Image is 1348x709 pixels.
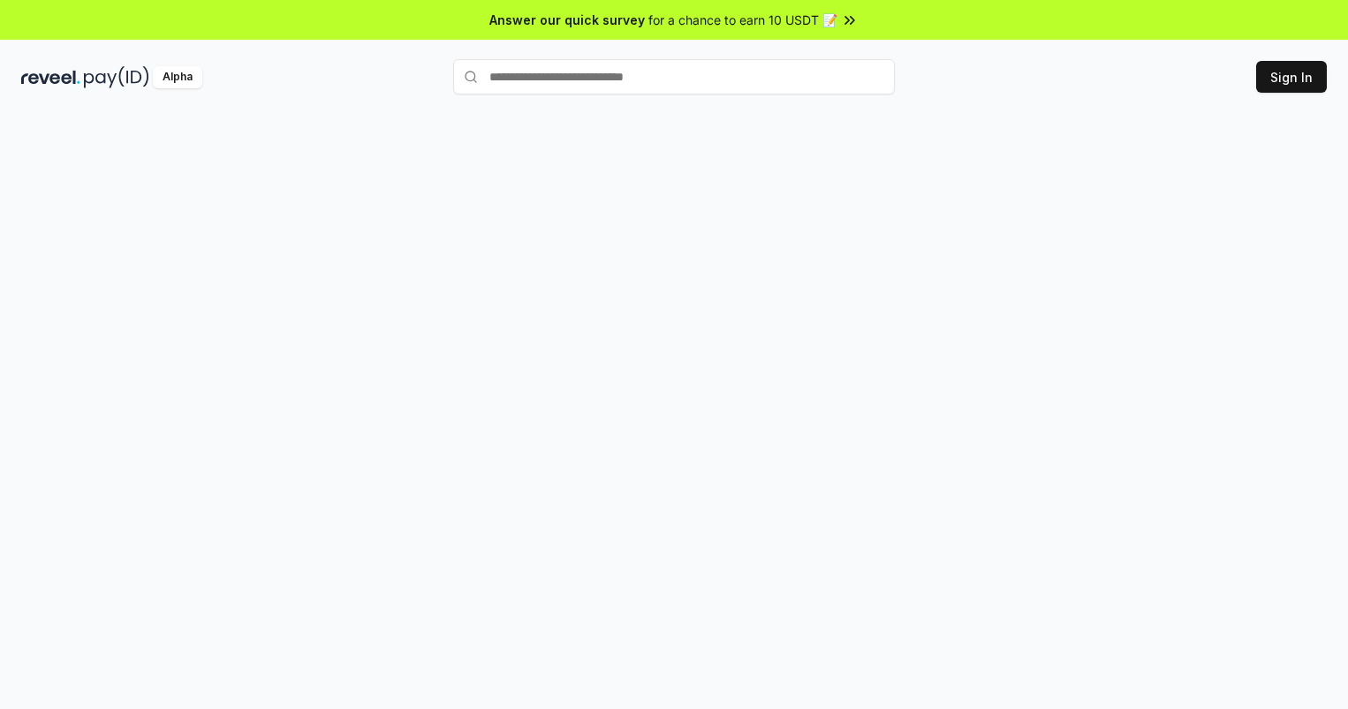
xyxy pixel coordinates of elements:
img: pay_id [84,66,149,88]
div: Alpha [153,66,202,88]
img: reveel_dark [21,66,80,88]
span: Answer our quick survey [489,11,645,29]
span: for a chance to earn 10 USDT 📝 [648,11,837,29]
button: Sign In [1256,61,1327,93]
